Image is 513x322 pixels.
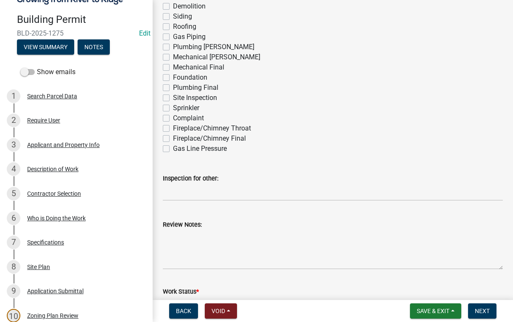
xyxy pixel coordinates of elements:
[173,113,204,123] label: Complaint
[169,303,198,319] button: Back
[475,308,490,314] span: Next
[7,211,20,225] div: 6
[173,11,192,22] label: Siding
[27,142,100,148] div: Applicant and Property Info
[173,144,227,154] label: Gas Line Pressure
[163,176,218,182] label: Inspection for other:
[7,187,20,200] div: 5
[27,264,50,270] div: Site Plan
[27,239,64,245] div: Specifications
[27,93,77,99] div: Search Parcel Data
[212,308,225,314] span: Void
[173,123,251,133] label: Fireplace/Chimney Throat
[139,29,151,37] a: Edit
[139,29,151,37] wm-modal-confirm: Edit Application Number
[163,222,202,228] label: Review Notes:
[7,162,20,176] div: 4
[17,14,146,26] h4: Building Permit
[468,303,496,319] button: Next
[7,114,20,127] div: 2
[27,166,78,172] div: Description of Work
[173,42,254,52] label: Plumbing [PERSON_NAME]
[173,72,207,83] label: Foundation
[173,52,260,62] label: Mechanical [PERSON_NAME]
[163,289,199,295] label: Work Status
[27,215,86,221] div: Who is Doing the Work
[7,284,20,298] div: 9
[78,39,110,55] button: Notes
[17,44,74,51] wm-modal-confirm: Summary
[7,138,20,152] div: 3
[7,89,20,103] div: 1
[27,288,84,294] div: Application Submittal
[173,22,196,32] label: Roofing
[176,308,191,314] span: Back
[17,29,136,37] span: BLD-2025-1275
[410,303,461,319] button: Save & Exit
[173,83,218,93] label: Plumbing Final
[7,236,20,249] div: 7
[417,308,449,314] span: Save & Exit
[27,313,78,319] div: Zoning Plan Review
[27,191,81,197] div: Contractor Selection
[173,62,224,72] label: Mechanical Final
[173,93,217,103] label: Site Inspection
[7,260,20,274] div: 8
[173,133,246,144] label: Fireplace/Chimney Final
[78,44,110,51] wm-modal-confirm: Notes
[173,103,199,113] label: Sprinkler
[17,39,74,55] button: View Summary
[20,67,75,77] label: Show emails
[173,1,206,11] label: Demolition
[27,117,60,123] div: Require User
[173,32,206,42] label: Gas Piping
[205,303,237,319] button: Void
